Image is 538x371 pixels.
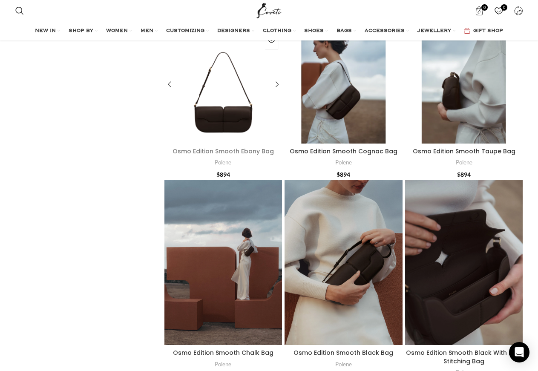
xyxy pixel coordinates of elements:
span: $ [216,171,220,178]
a: GIFT SHOP [464,23,503,40]
div: Main navigation [11,23,527,40]
span: CLOTHING [263,28,291,35]
a: SHOES [304,23,328,40]
a: 0 [471,2,488,19]
a: CLOTHING [263,23,296,40]
a: Osmo Edition Smooth Black With Ecru Stitching Bag [406,348,522,365]
bdi: 894 [216,171,230,178]
a: BAGS [337,23,356,40]
bdi: 894 [337,171,350,178]
a: Osmo Edition Smooth Black With Ecru Stitching Bag [405,180,523,345]
a: Osmo Edition Smooth Chalk Bag [164,180,282,345]
span: $ [337,171,340,178]
a: DESIGNERS [217,23,254,40]
span: 0 [501,4,507,11]
a: Polene [335,360,352,368]
a: SHOP BY [69,23,98,40]
span: NEW IN [35,28,56,35]
a: Polene [335,158,352,167]
span: BAGS [337,28,352,35]
a: Osmo Edition Smooth Cognac Bag [290,147,397,155]
span: 0 [481,4,488,11]
a: ACCESSORIES [365,23,409,40]
span: ACCESSORIES [365,28,405,35]
a: Site logo [255,6,283,14]
span: CUSTOMIZING [166,28,204,35]
a: CUSTOMIZING [166,23,209,40]
a: Osmo Edition Smooth Chalk Bag [173,348,273,357]
a: Osmo Edition Smooth Taupe Bag [405,26,523,144]
span: GIFT SHOP [473,28,503,35]
div: My Wishlist [490,2,508,19]
a: JEWELLERY [417,23,455,40]
a: Polene [215,360,231,368]
a: Polene [215,158,231,167]
a: Search [11,2,28,19]
a: Osmo Edition Smooth Black Bag [285,180,403,345]
div: Open Intercom Messenger [509,342,529,362]
a: 0 [490,2,508,19]
a: Osmo Edition Smooth Ebony Bag [173,147,274,155]
a: WOMEN [106,23,132,40]
a: Polene [456,158,472,167]
a: NEW IN [35,23,60,40]
a: Osmo Edition Smooth Black Bag [293,348,393,357]
span: DESIGNERS [217,28,250,35]
img: GiftBag [464,28,470,34]
span: WOMEN [106,28,128,35]
span: SHOES [304,28,324,35]
a: Osmo Edition Smooth Ebony Bag [164,26,282,144]
a: Osmo Edition Smooth Cognac Bag [285,26,403,144]
span: SHOP BY [69,28,93,35]
a: Osmo Edition Smooth Taupe Bag [413,147,515,155]
span: JEWELLERY [417,28,451,35]
a: MEN [141,23,158,40]
span: MEN [141,28,153,35]
bdi: 894 [457,171,471,178]
span: $ [457,171,460,178]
